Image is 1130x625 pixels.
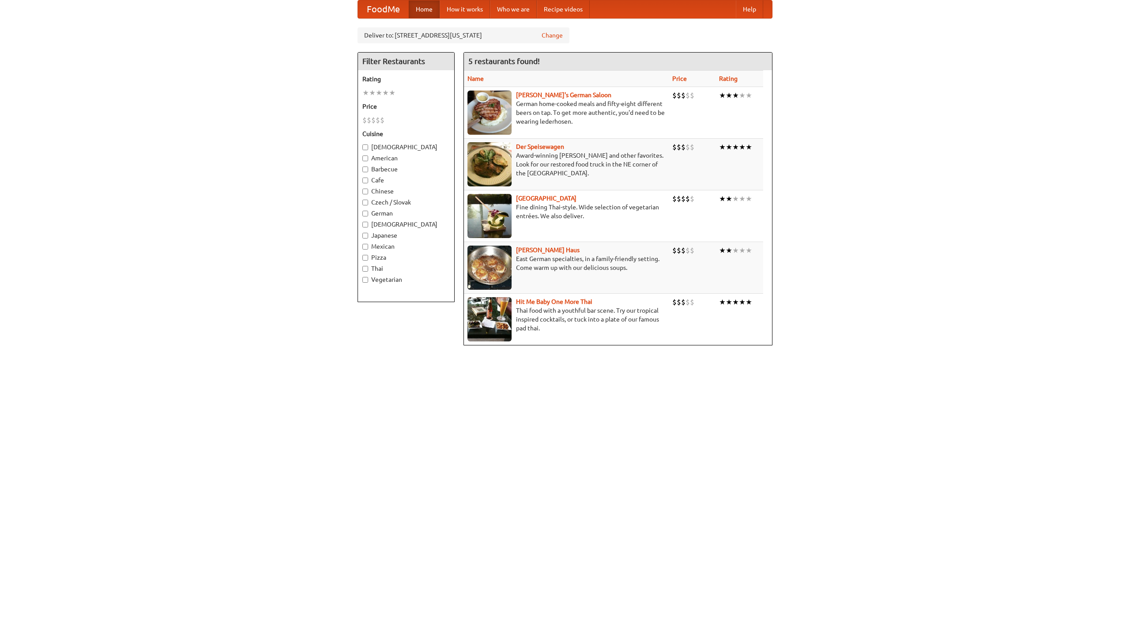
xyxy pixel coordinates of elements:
li: ★ [362,88,369,98]
li: $ [672,194,677,204]
h5: Price [362,102,450,111]
li: $ [367,115,371,125]
li: ★ [746,194,752,204]
li: $ [686,297,690,307]
li: $ [362,115,367,125]
li: ★ [719,142,726,152]
li: $ [677,297,681,307]
li: $ [672,91,677,100]
a: Help [736,0,763,18]
input: Czech / Slovak [362,200,368,205]
label: American [362,154,450,163]
li: $ [677,246,681,255]
li: $ [690,246,694,255]
li: $ [690,194,694,204]
b: Der Speisewagen [516,143,564,150]
ng-pluralize: 5 restaurants found! [468,57,540,65]
li: ★ [719,246,726,255]
li: ★ [746,142,752,152]
input: American [362,155,368,161]
li: ★ [719,194,726,204]
li: ★ [732,194,739,204]
input: Cafe [362,178,368,183]
li: $ [677,91,681,100]
a: Hit Me Baby One More Thai [516,298,592,305]
a: Name [467,75,484,82]
li: ★ [732,142,739,152]
li: $ [686,246,690,255]
a: Who we are [490,0,537,18]
li: $ [686,194,690,204]
label: Japanese [362,231,450,240]
label: Czech / Slovak [362,198,450,207]
li: ★ [739,246,746,255]
p: Award-winning [PERSON_NAME] and other favorites. Look for our restored food truck in the NE corne... [467,151,665,178]
label: Cafe [362,176,450,185]
img: esthers.jpg [467,91,512,135]
li: ★ [739,297,746,307]
a: [PERSON_NAME] Haus [516,246,580,254]
p: German home-cooked meals and fifty-eight different beers on tap. To get more authentic, you'd nee... [467,99,665,126]
li: $ [380,115,384,125]
li: ★ [746,91,752,100]
li: $ [672,142,677,152]
label: Barbecue [362,165,450,174]
li: ★ [746,297,752,307]
h5: Cuisine [362,129,450,138]
li: $ [371,115,376,125]
li: ★ [732,297,739,307]
input: [DEMOGRAPHIC_DATA] [362,222,368,227]
li: $ [690,91,694,100]
a: [PERSON_NAME]'s German Saloon [516,91,611,98]
li: ★ [382,88,389,98]
a: Home [409,0,440,18]
a: Change [542,31,563,40]
a: [GEOGRAPHIC_DATA] [516,195,576,202]
h5: Rating [362,75,450,83]
img: speisewagen.jpg [467,142,512,186]
label: German [362,209,450,218]
input: Barbecue [362,167,368,172]
img: satay.jpg [467,194,512,238]
label: Vegetarian [362,275,450,284]
li: $ [686,91,690,100]
li: $ [690,297,694,307]
label: [DEMOGRAPHIC_DATA] [362,143,450,152]
li: ★ [389,88,395,98]
input: Mexican [362,244,368,250]
input: Thai [362,266,368,272]
li: ★ [376,88,382,98]
input: [DEMOGRAPHIC_DATA] [362,144,368,150]
li: ★ [739,142,746,152]
li: $ [681,297,686,307]
a: Price [672,75,687,82]
div: Deliver to: [STREET_ADDRESS][US_STATE] [358,27,569,43]
li: ★ [726,142,732,152]
input: German [362,211,368,216]
a: FoodMe [358,0,409,18]
li: $ [686,142,690,152]
li: $ [677,142,681,152]
li: ★ [746,246,752,255]
p: Thai food with a youthful bar scene. Try our tropical inspired cocktails, or tuck into a plate of... [467,306,665,333]
li: ★ [739,91,746,100]
li: ★ [739,194,746,204]
li: ★ [726,194,732,204]
li: ★ [732,246,739,255]
li: $ [690,142,694,152]
label: [DEMOGRAPHIC_DATA] [362,220,450,229]
a: Recipe videos [537,0,590,18]
img: kohlhaus.jpg [467,246,512,290]
li: ★ [719,91,726,100]
li: ★ [732,91,739,100]
label: Thai [362,264,450,273]
li: $ [681,194,686,204]
label: Mexican [362,242,450,251]
a: How it works [440,0,490,18]
a: Rating [719,75,738,82]
li: ★ [726,297,732,307]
